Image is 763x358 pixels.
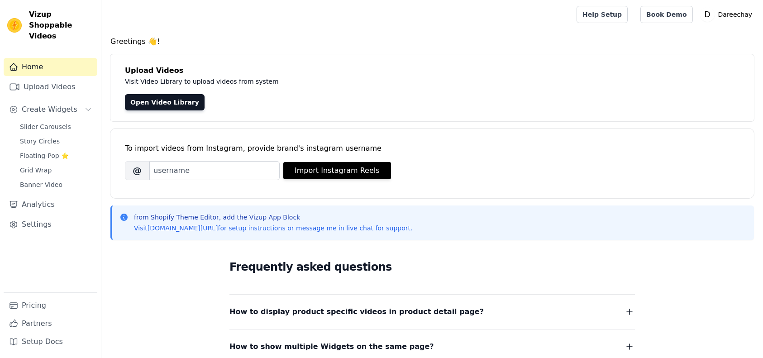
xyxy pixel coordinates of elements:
[20,151,69,160] span: Floating-Pop ⭐
[22,104,77,115] span: Create Widgets
[640,6,692,23] a: Book Demo
[149,161,280,180] input: username
[7,18,22,33] img: Vizup
[4,296,97,315] a: Pricing
[14,178,97,191] a: Banner Video
[229,305,635,318] button: How to display product specific videos in product detail page?
[125,65,739,76] h4: Upload Videos
[4,78,97,96] a: Upload Videos
[20,122,71,131] span: Slider Carousels
[14,120,97,133] a: Slider Carousels
[148,224,218,232] a: [DOMAIN_NAME][URL]
[125,161,149,180] span: @
[704,10,710,19] text: D
[283,162,391,179] button: Import Instagram Reels
[229,340,434,353] span: How to show multiple Widgets on the same page?
[715,6,756,23] p: Dareechay
[4,315,97,333] a: Partners
[4,333,97,351] a: Setup Docs
[125,94,205,110] a: Open Video Library
[4,196,97,214] a: Analytics
[229,258,635,276] h2: Frequently asked questions
[14,149,97,162] a: Floating-Pop ⭐
[4,58,97,76] a: Home
[229,305,484,318] span: How to display product specific videos in product detail page?
[29,9,94,42] span: Vizup Shoppable Videos
[4,215,97,234] a: Settings
[110,36,754,47] h4: Greetings 👋!
[577,6,628,23] a: Help Setup
[229,340,635,353] button: How to show multiple Widgets on the same page?
[20,137,60,146] span: Story Circles
[125,76,530,87] p: Visit Video Library to upload videos from system
[20,180,62,189] span: Banner Video
[20,166,52,175] span: Grid Wrap
[700,6,756,23] button: D Dareechay
[14,164,97,177] a: Grid Wrap
[14,135,97,148] a: Story Circles
[134,213,412,222] p: from Shopify Theme Editor, add the Vizup App Block
[4,100,97,119] button: Create Widgets
[134,224,412,233] p: Visit for setup instructions or message me in live chat for support.
[125,143,739,154] div: To import videos from Instagram, provide brand's instagram username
